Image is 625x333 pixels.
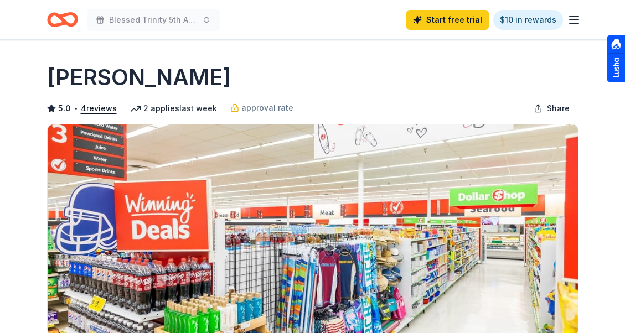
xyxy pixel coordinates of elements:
[406,10,489,30] a: Start free trial
[547,102,570,115] span: Share
[493,10,563,30] a: $10 in rewards
[230,101,293,115] a: approval rate
[241,101,293,115] span: approval rate
[109,13,198,27] span: Blessed Trinity 5th Anniversary Bingo
[130,102,217,115] div: 2 applies last week
[525,97,578,119] button: Share
[74,104,78,113] span: •
[47,7,78,33] a: Home
[81,102,117,115] button: 4reviews
[58,102,71,115] span: 5.0
[87,9,220,31] button: Blessed Trinity 5th Anniversary Bingo
[47,62,231,93] h1: [PERSON_NAME]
